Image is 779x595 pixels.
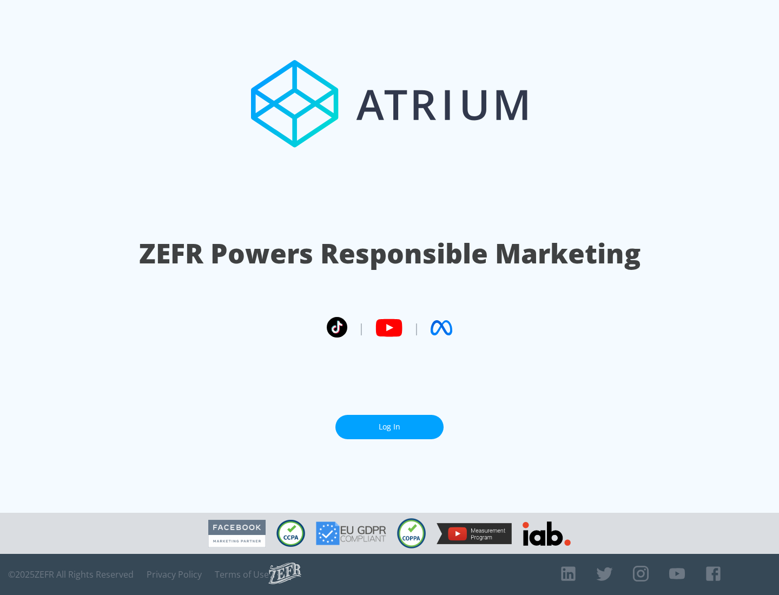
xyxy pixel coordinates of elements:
img: GDPR Compliant [316,521,386,545]
a: Privacy Policy [147,569,202,580]
span: | [358,320,365,336]
h1: ZEFR Powers Responsible Marketing [139,235,641,272]
a: Log In [335,415,444,439]
a: Terms of Use [215,569,269,580]
img: IAB [523,521,571,546]
span: | [413,320,420,336]
span: © 2025 ZEFR All Rights Reserved [8,569,134,580]
img: COPPA Compliant [397,518,426,548]
img: Facebook Marketing Partner [208,520,266,547]
img: YouTube Measurement Program [437,523,512,544]
img: CCPA Compliant [276,520,305,547]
